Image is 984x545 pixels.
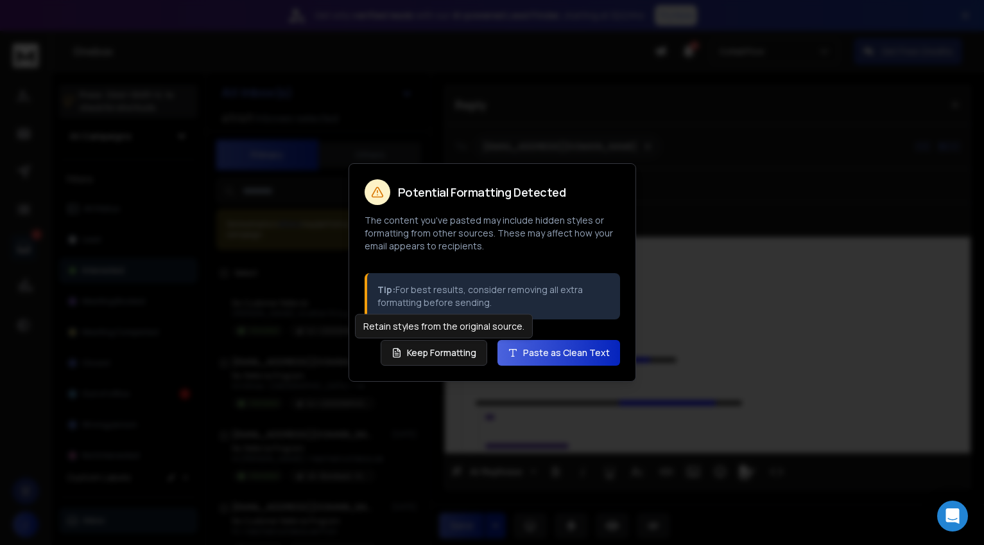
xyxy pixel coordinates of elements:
button: Keep Formatting [381,340,487,366]
h2: Potential Formatting Detected [398,186,566,198]
p: For best results, consider removing all extra formatting before sending. [377,283,610,309]
p: The content you've pasted may include hidden styles or formatting from other sources. These may a... [365,214,620,253]
strong: Tip: [377,283,395,296]
div: Open Intercom Messenger [937,501,968,532]
button: Paste as Clean Text [497,340,620,366]
div: Retain styles from the original source. [355,314,533,339]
